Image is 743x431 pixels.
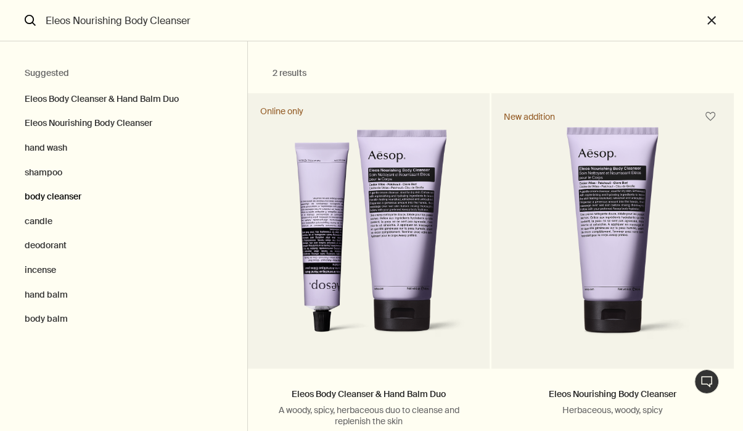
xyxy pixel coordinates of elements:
[504,111,555,122] div: New addition
[270,127,467,351] img: Eleos Nourishing Body Cleanser and Eleos Aromatique Hand Balm.
[25,66,223,81] h2: Suggested
[292,388,446,400] a: Eleos Body Cleanser & Hand Balm Duo
[549,388,676,400] a: Eleos Nourishing Body Cleanser
[273,66,709,81] h2: 2 results
[515,127,710,351] img: Eleos Nourishing Body Cleanser in a purple tube.
[260,106,303,117] div: Online only
[248,127,490,369] a: Eleos Nourishing Body Cleanser and Eleos Aromatique Hand Balm.
[266,404,472,427] p: A woody, spicy, herbaceous duo to cleanse and replenish the skin
[510,404,715,416] p: Herbaceous, woody, spicy
[699,106,721,128] button: Save to cabinet
[694,369,719,394] button: Live Assistance
[491,127,734,369] a: Eleos Nourishing Body Cleanser in a purple tube.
